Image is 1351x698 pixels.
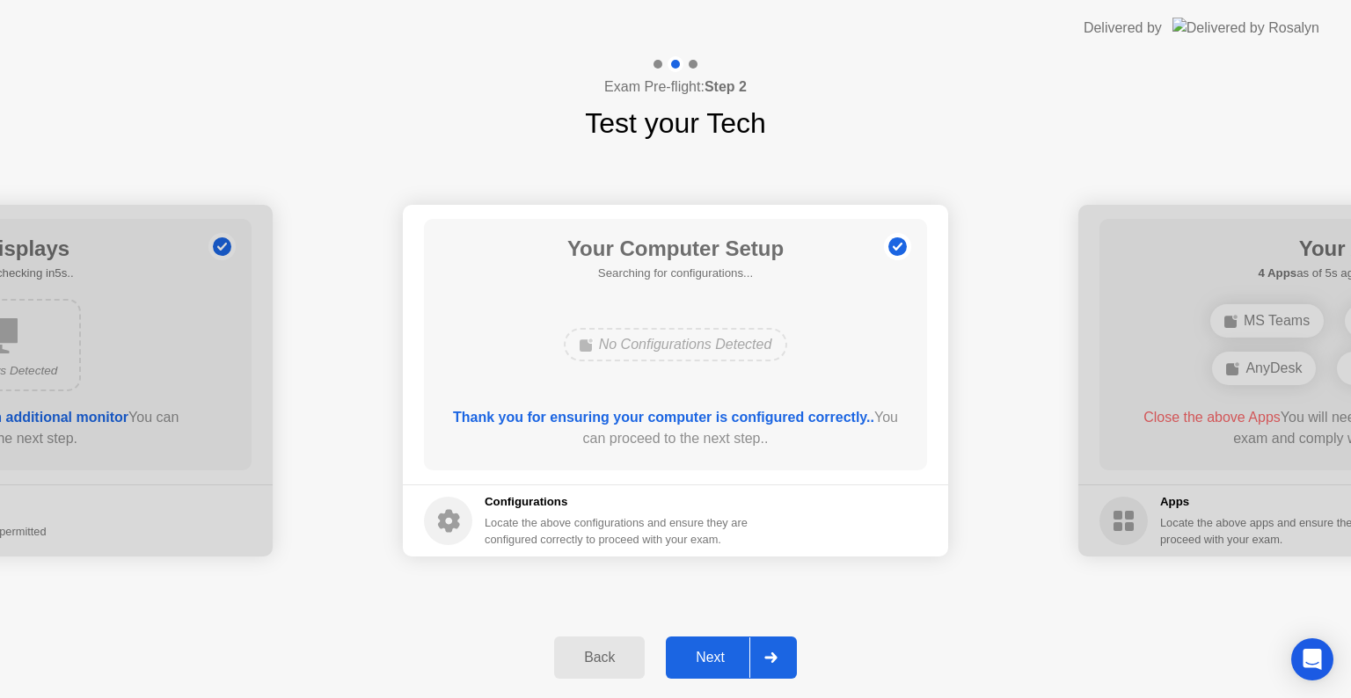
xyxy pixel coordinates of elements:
button: Next [666,636,797,679]
div: Next [671,650,749,665]
button: Back [554,636,645,679]
h4: Exam Pre-flight: [604,76,747,98]
div: No Configurations Detected [564,328,788,361]
div: You can proceed to the next step.. [449,407,902,449]
div: Back [559,650,639,665]
h1: Your Computer Setup [567,233,784,265]
div: Open Intercom Messenger [1291,638,1333,680]
h5: Searching for configurations... [567,265,784,282]
div: Locate the above configurations and ensure they are configured correctly to proceed with your exam. [485,514,751,548]
img: Delivered by Rosalyn [1172,18,1319,38]
h5: Configurations [485,493,751,511]
b: Step 2 [705,79,747,94]
h1: Test your Tech [585,102,766,144]
b: Thank you for ensuring your computer is configured correctly.. [453,410,874,425]
div: Delivered by [1084,18,1162,39]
